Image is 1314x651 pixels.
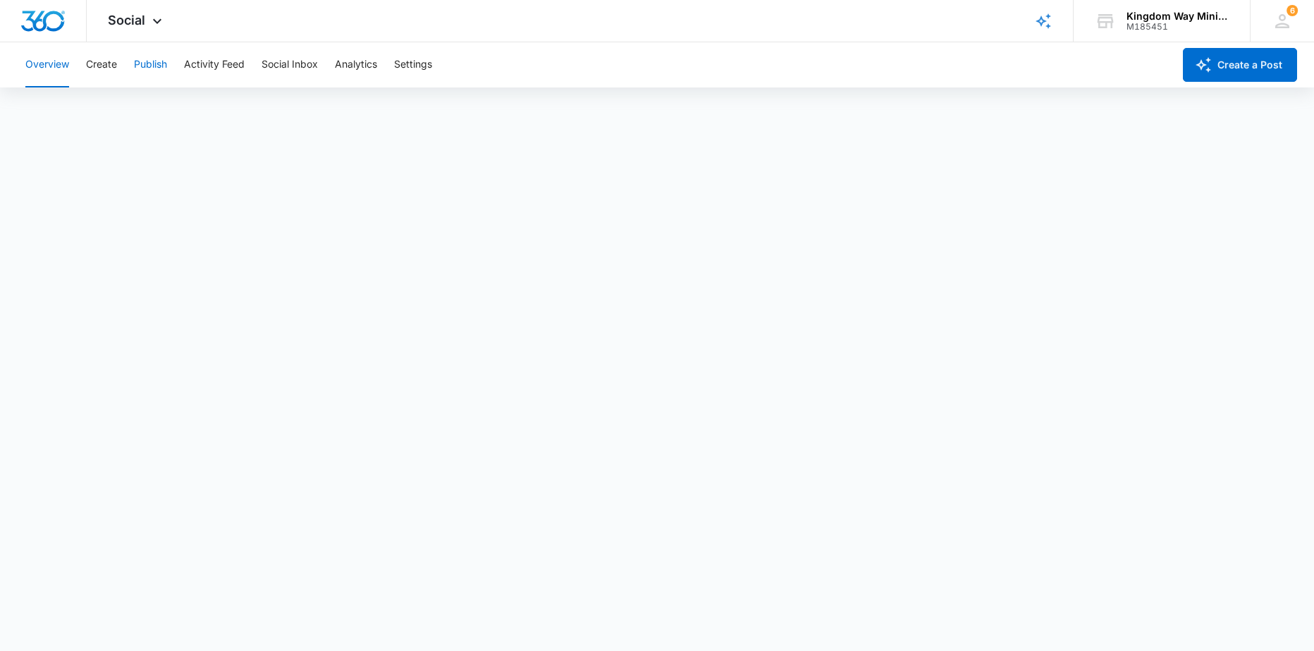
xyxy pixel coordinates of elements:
button: Create a Post [1183,48,1297,82]
button: Create [86,42,117,87]
div: notifications count [1287,5,1298,16]
button: Social Inbox [262,42,318,87]
span: 6 [1287,5,1298,16]
div: account name [1126,11,1229,22]
div: account id [1126,22,1229,32]
span: Social [108,13,145,28]
button: Publish [134,42,167,87]
button: Overview [25,42,69,87]
button: Settings [394,42,432,87]
button: Activity Feed [184,42,245,87]
button: Analytics [335,42,377,87]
